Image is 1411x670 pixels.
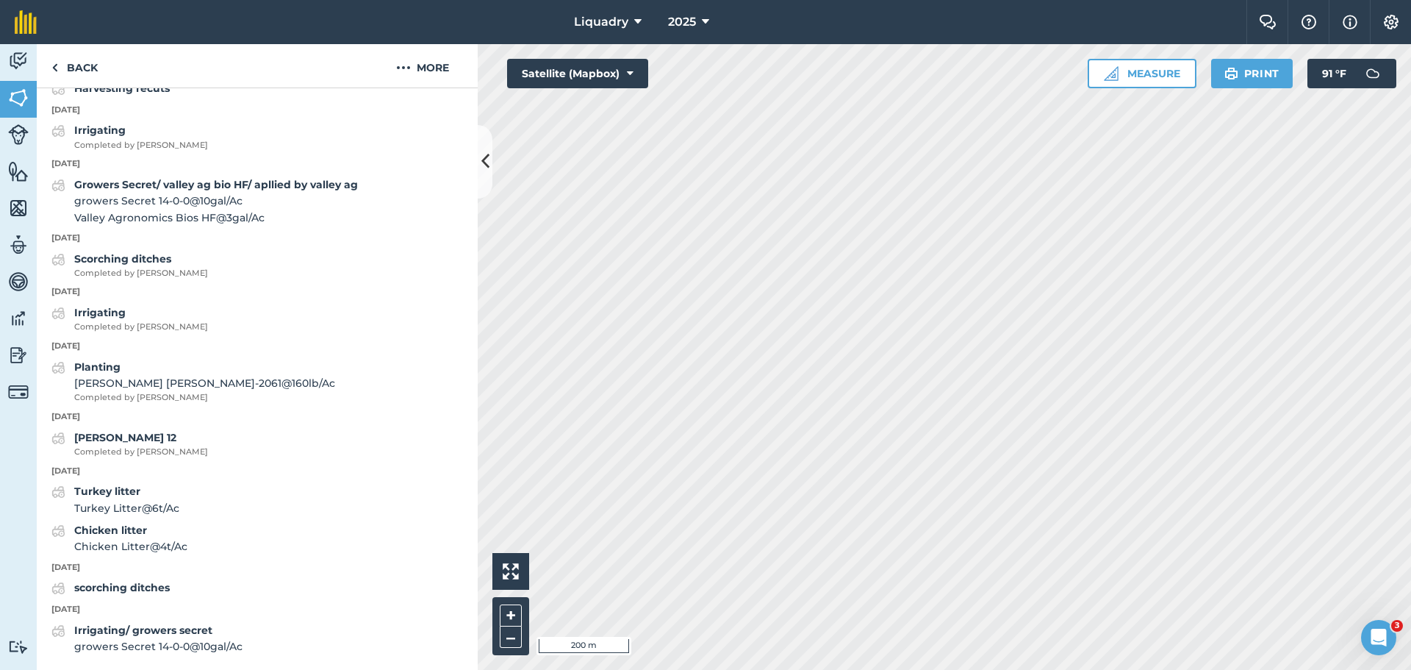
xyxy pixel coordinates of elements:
[1343,13,1357,31] img: svg+xml;base64,PHN2ZyB4bWxucz0iaHR0cDovL3d3dy53My5vcmcvMjAwMC9zdmciIHdpZHRoPSIxNyIgaGVpZ2h0PSIxNy...
[74,210,358,226] span: Valley Agronomics Bios HF @ 3 gal / Ac
[574,13,628,31] span: Liquadry
[74,267,208,280] span: Completed by [PERSON_NAME]
[74,178,358,191] strong: Growers Secret/ valley ag bio HF/ apllied by valley ag
[51,251,208,280] a: Scorching ditchesCompleted by [PERSON_NAME]
[507,59,648,88] button: Satellite (Mapbox)
[51,59,58,76] img: svg+xml;base64,PHN2ZyB4bWxucz0iaHR0cDovL3d3dy53My5vcmcvMjAwMC9zdmciIHdpZHRoPSI5IiBoZWlnaHQ9IjI0Ii...
[74,538,187,555] span: Chicken Litter @ 4 t / Ac
[74,391,335,405] span: Completed by [PERSON_NAME]
[51,80,170,98] a: Harvesting recuts
[51,580,65,597] img: svg+xml;base64,PD94bWwgdmVyc2lvbj0iMS4wIiBlbmNvZGluZz0idXRmLTgiPz4KPCEtLSBHZW5lcmF0b3I6IEFkb2JlIE...
[1104,66,1119,81] img: Ruler icon
[8,87,29,109] img: svg+xml;base64,PHN2ZyB4bWxucz0iaHR0cDovL3d3dy53My5vcmcvMjAwMC9zdmciIHdpZHRoPSI1NiIgaGVpZ2h0PSI2MC...
[37,44,112,88] a: Back
[1088,59,1196,88] button: Measure
[668,13,696,31] span: 2025
[1211,59,1293,88] button: Print
[1259,15,1277,29] img: Two speech bubbles overlapping with the left bubble in the forefront
[37,465,478,478] p: [DATE]
[51,122,65,140] img: svg+xml;base64,PD94bWwgdmVyc2lvbj0iMS4wIiBlbmNvZGluZz0idXRmLTgiPz4KPCEtLSBHZW5lcmF0b3I6IEFkb2JlIE...
[74,485,140,498] strong: Turkey litter
[74,360,121,374] strong: Planting
[37,603,478,616] p: [DATE]
[8,382,29,402] img: svg+xml;base64,PD94bWwgdmVyc2lvbj0iMS4wIiBlbmNvZGluZz0idXRmLTgiPz4KPCEtLSBHZW5lcmF0b3I6IEFkb2JlIE...
[1361,620,1396,655] iframe: Intercom live chat
[51,522,65,540] img: svg+xml;base64,PD94bWwgdmVyc2lvbj0iMS4wIiBlbmNvZGluZz0idXRmLTgiPz4KPCEtLSBHZW5lcmF0b3I6IEFkb2JlIE...
[74,306,126,319] strong: Irrigating
[51,177,358,226] a: Growers Secret/ valley ag bio HF/ apllied by valley aggrowers Secret 14-0-0@10gal/AcValley Agrono...
[51,430,208,459] a: [PERSON_NAME] 12Completed by [PERSON_NAME]
[8,124,29,145] img: svg+xml;base64,PD94bWwgdmVyc2lvbj0iMS4wIiBlbmNvZGluZz0idXRmLTgiPz4KPCEtLSBHZW5lcmF0b3I6IEFkb2JlIE...
[51,80,65,98] img: svg+xml;base64,PD94bWwgdmVyc2lvbj0iMS4wIiBlbmNvZGluZz0idXRmLTgiPz4KPCEtLSBHZW5lcmF0b3I6IEFkb2JlIE...
[51,251,65,268] img: svg+xml;base64,PD94bWwgdmVyc2lvbj0iMS4wIiBlbmNvZGluZz0idXRmLTgiPz4KPCEtLSBHZW5lcmF0b3I6IEFkb2JlIE...
[51,430,65,447] img: svg+xml;base64,PD94bWwgdmVyc2lvbj0iMS4wIiBlbmNvZGluZz0idXRmLTgiPz4KPCEtLSBHZW5lcmF0b3I6IEFkb2JlIE...
[8,160,29,182] img: svg+xml;base64,PHN2ZyB4bWxucz0iaHR0cDovL3d3dy53My5vcmcvMjAwMC9zdmciIHdpZHRoPSI1NiIgaGVpZ2h0PSI2MC...
[74,446,208,459] span: Completed by [PERSON_NAME]
[1382,15,1400,29] img: A cog icon
[503,563,519,580] img: Four arrows, one pointing top left, one top right, one bottom right and the last bottom left
[8,344,29,366] img: svg+xml;base64,PD94bWwgdmVyc2lvbj0iMS4wIiBlbmNvZGluZz0idXRmLTgiPz4KPCEtLSBHZW5lcmF0b3I6IEFkb2JlIE...
[51,522,187,555] a: Chicken litterChicken Litter@4t/Ac
[51,304,208,334] a: IrrigatingCompleted by [PERSON_NAME]
[8,50,29,72] img: svg+xml;base64,PD94bWwgdmVyc2lvbj0iMS4wIiBlbmNvZGluZz0idXRmLTgiPz4KPCEtLSBHZW5lcmF0b3I6IEFkb2JlIE...
[8,640,29,654] img: svg+xml;base64,PD94bWwgdmVyc2lvbj0iMS4wIiBlbmNvZGluZz0idXRmLTgiPz4KPCEtLSBHZW5lcmF0b3I6IEFkb2JlIE...
[74,638,243,655] span: growers Secret 14-0-0 @ 10 gal / Ac
[37,232,478,245] p: [DATE]
[37,410,478,424] p: [DATE]
[367,44,478,88] button: More
[37,340,478,353] p: [DATE]
[51,359,335,405] a: Planting[PERSON_NAME] [PERSON_NAME]-2061@160lb/AcCompleted by [PERSON_NAME]
[37,285,478,299] p: [DATE]
[37,157,478,171] p: [DATE]
[8,271,29,293] img: svg+xml;base64,PD94bWwgdmVyc2lvbj0iMS4wIiBlbmNvZGluZz0idXRmLTgiPz4KPCEtLSBHZW5lcmF0b3I6IEFkb2JlIE...
[8,234,29,256] img: svg+xml;base64,PD94bWwgdmVyc2lvbj0iMS4wIiBlbmNvZGluZz0idXRmLTgiPz4KPCEtLSBHZW5lcmF0b3I6IEFkb2JlIE...
[51,359,65,377] img: svg+xml;base64,PD94bWwgdmVyc2lvbj0iMS4wIiBlbmNvZGluZz0idXRmLTgiPz4KPCEtLSBHZW5lcmF0b3I6IEFkb2JlIE...
[51,483,179,516] a: Turkey litterTurkey Litter@6t/Ac
[51,622,243,655] a: Irrigating/ growers secretgrowers Secret 14-0-0@10gal/Ac
[74,124,126,137] strong: Irrigating
[74,252,171,265] strong: Scorching ditches
[500,627,522,648] button: –
[74,193,358,209] span: growers Secret 14-0-0 @ 10 gal / Ac
[74,624,212,637] strong: Irrigating/ growers secret
[1307,59,1396,88] button: 91 °F
[51,580,170,597] a: scorching ditches
[1322,59,1346,88] span: 91 ° F
[1391,620,1403,632] span: 3
[37,104,478,117] p: [DATE]
[51,122,208,152] a: IrrigatingCompleted by [PERSON_NAME]
[74,375,335,391] span: [PERSON_NAME] [PERSON_NAME]-2061 @ 160 lb / Ac
[74,581,170,594] strong: scorching ditches
[396,59,411,76] img: svg+xml;base64,PHN2ZyB4bWxucz0iaHR0cDovL3d3dy53My5vcmcvMjAwMC9zdmciIHdpZHRoPSIyMCIgaGVpZ2h0PSIyNC...
[74,139,208,152] span: Completed by [PERSON_NAME]
[500,605,522,627] button: +
[37,561,478,574] p: [DATE]
[74,500,179,516] span: Turkey Litter @ 6 t / Ac
[51,177,65,194] img: svg+xml;base64,PD94bWwgdmVyc2lvbj0iMS4wIiBlbmNvZGluZz0idXRmLTgiPz4KPCEtLSBHZW5lcmF0b3I6IEFkb2JlIE...
[1358,59,1387,88] img: svg+xml;base64,PD94bWwgdmVyc2lvbj0iMS4wIiBlbmNvZGluZz0idXRmLTgiPz4KPCEtLSBHZW5lcmF0b3I6IEFkb2JlIE...
[1300,15,1318,29] img: A question mark icon
[74,82,170,95] strong: Harvesting recuts
[74,524,147,537] strong: Chicken litter
[51,304,65,322] img: svg+xml;base64,PD94bWwgdmVyc2lvbj0iMS4wIiBlbmNvZGluZz0idXRmLTgiPz4KPCEtLSBHZW5lcmF0b3I6IEFkb2JlIE...
[8,307,29,329] img: svg+xml;base64,PD94bWwgdmVyc2lvbj0iMS4wIiBlbmNvZGluZz0idXRmLTgiPz4KPCEtLSBHZW5lcmF0b3I6IEFkb2JlIE...
[74,431,176,444] strong: [PERSON_NAME] 12
[8,197,29,219] img: svg+xml;base64,PHN2ZyB4bWxucz0iaHR0cDovL3d3dy53My5vcmcvMjAwMC9zdmciIHdpZHRoPSI1NiIgaGVpZ2h0PSI2MC...
[15,10,37,34] img: fieldmargin Logo
[74,321,208,334] span: Completed by [PERSON_NAME]
[51,483,65,501] img: svg+xml;base64,PD94bWwgdmVyc2lvbj0iMS4wIiBlbmNvZGluZz0idXRmLTgiPz4KPCEtLSBHZW5lcmF0b3I6IEFkb2JlIE...
[51,622,65,640] img: svg+xml;base64,PD94bWwgdmVyc2lvbj0iMS4wIiBlbmNvZGluZz0idXRmLTgiPz4KPCEtLSBHZW5lcmF0b3I6IEFkb2JlIE...
[1224,65,1238,82] img: svg+xml;base64,PHN2ZyB4bWxucz0iaHR0cDovL3d3dy53My5vcmcvMjAwMC9zdmciIHdpZHRoPSIxOSIgaGVpZ2h0PSIyNC...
